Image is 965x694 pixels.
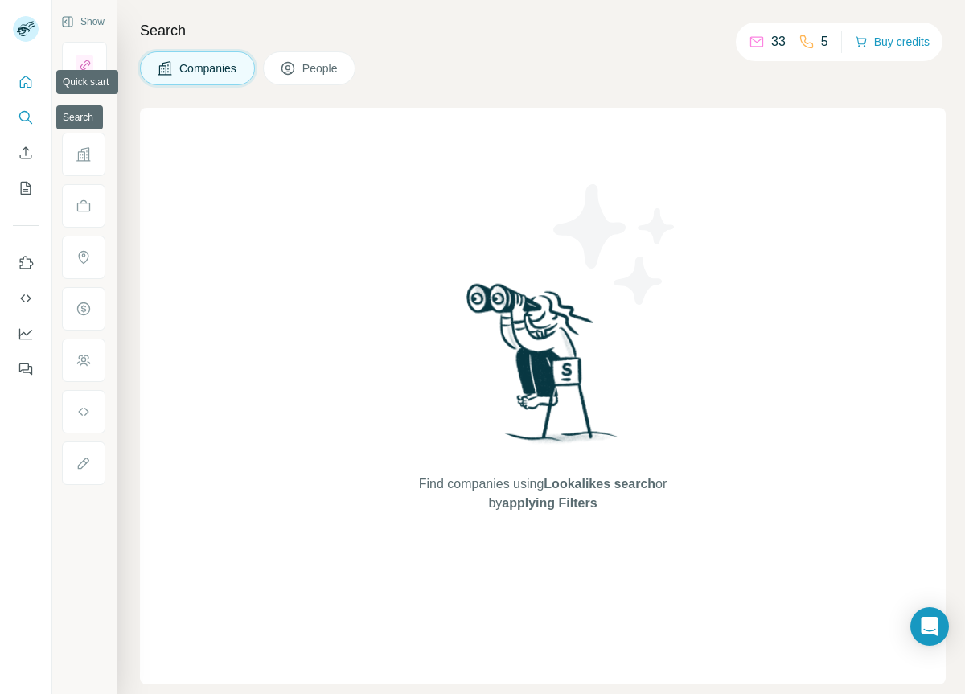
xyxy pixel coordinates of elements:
[13,248,39,277] button: Use Surfe on LinkedIn
[13,319,39,348] button: Dashboard
[543,172,688,317] img: Surfe Illustration - Stars
[544,477,655,491] span: Lookalikes search
[414,474,671,513] span: Find companies using or by
[13,284,39,313] button: Use Surfe API
[50,10,116,34] button: Show
[910,607,949,646] div: Open Intercom Messenger
[855,31,930,53] button: Buy credits
[13,355,39,384] button: Feedback
[13,68,39,97] button: Quick start
[13,138,39,167] button: Enrich CSV
[771,32,786,51] p: 33
[502,496,597,510] span: applying Filters
[179,60,238,76] span: Companies
[459,279,626,458] img: Surfe Illustration - Woman searching with binoculars
[140,19,946,42] h4: Search
[821,32,828,51] p: 5
[13,103,39,132] button: Search
[13,174,39,203] button: My lists
[302,60,339,76] span: People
